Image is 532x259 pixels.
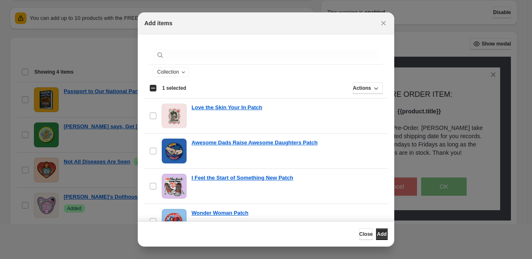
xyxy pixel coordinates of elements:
[162,104,187,128] img: Love the Skin Your In Patch
[192,139,318,147] a: Awesome Dads Raise Awesome Daughters Patch
[153,67,189,77] button: Collection
[376,228,388,240] button: Add
[157,69,179,75] span: Collection
[162,85,186,91] span: 1 selected
[162,174,187,199] img: I Feel the Start of Something New Patch
[162,209,187,234] img: Wonder Woman Patch
[192,174,293,182] a: I Feel the Start of Something New Patch
[192,103,262,112] a: Love the Skin Your In Patch
[359,228,373,240] button: Close
[359,231,373,237] span: Close
[378,17,389,29] button: Close
[377,231,386,237] span: Add
[162,139,187,163] img: Awesome Dads Raise Awesome Daughters Patch
[192,209,248,217] a: Wonder Woman Patch
[144,19,173,27] h2: Add items
[353,82,383,94] button: Actions
[353,85,371,91] span: Actions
